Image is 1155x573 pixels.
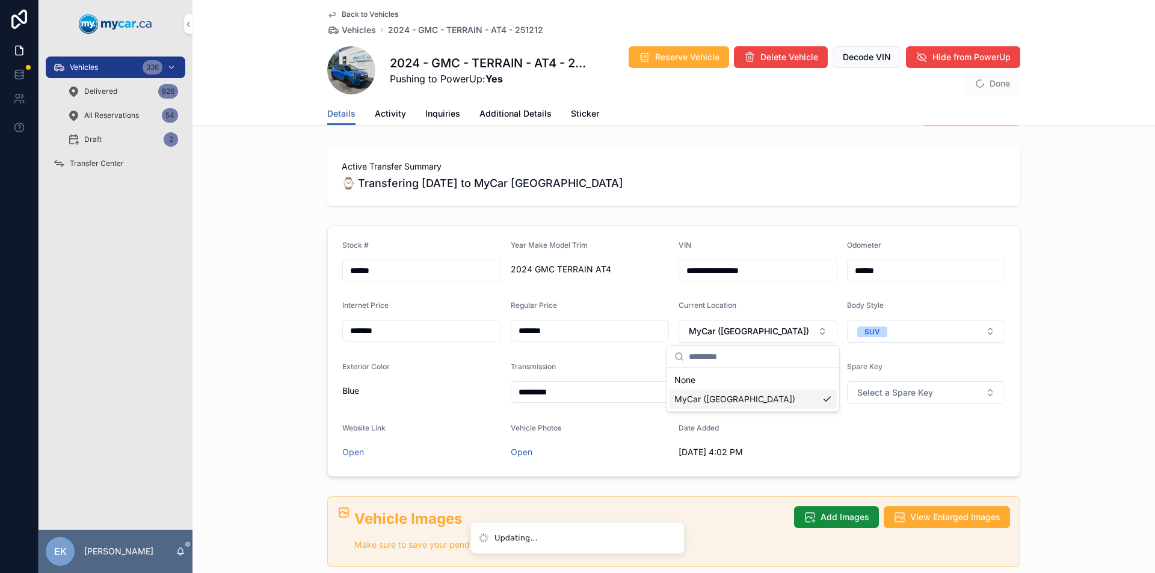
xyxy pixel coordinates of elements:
[84,545,153,557] p: [PERSON_NAME]
[70,63,98,72] span: Vehicles
[425,108,460,120] span: Inquiries
[479,103,552,127] a: Additional Details
[932,51,1011,63] span: Hide from PowerUp
[342,241,369,250] span: Stock #
[342,301,389,310] span: Internet Price
[884,506,1010,528] button: View Enlarged Images
[910,511,1000,523] span: View Enlarged Images
[511,241,588,250] span: Year Make Model Trim
[342,175,1006,192] span: ⌚ Transfering [DATE] to MyCar [GEOGRAPHIC_DATA]
[54,544,67,559] span: EK
[511,423,561,432] span: Vehicle Photos
[342,161,1006,173] span: Active Transfer Summary
[629,46,729,68] button: Reserve Vehicle
[342,447,364,457] a: Open
[760,51,818,63] span: Delete Vehicle
[84,135,102,144] span: Draft
[342,362,390,371] span: Exterior Color
[667,368,839,411] div: Suggestions
[354,538,784,552] p: Make sure to save your pending photo sorting changes before leaving the page.
[327,108,356,120] span: Details
[342,10,398,19] span: Back to Vehicles
[60,129,185,150] a: Draft2
[679,241,691,250] span: VIN
[143,60,162,75] div: 336
[655,51,719,63] span: Reserve Vehicle
[79,14,152,34] img: App logo
[164,132,178,147] div: 2
[162,108,178,123] div: 54
[833,46,901,68] button: Decode VIN
[425,103,460,127] a: Inquiries
[734,46,828,68] button: Delete Vehicle
[354,509,784,529] h2: Vehicle Images
[46,57,185,78] a: Vehicles336
[847,241,881,250] span: Odometer
[679,423,719,432] span: Date Added
[485,73,503,85] strong: Yes
[794,506,879,528] button: Add Images
[327,10,398,19] a: Back to Vehicles
[571,108,599,120] span: Sticker
[847,320,1006,343] button: Select Button
[327,103,356,126] a: Details
[864,326,880,337] div: SUV
[375,108,406,120] span: Activity
[689,325,809,337] span: MyCar ([GEOGRAPHIC_DATA])
[342,385,501,397] span: Blue
[390,55,591,72] h1: 2024 - GMC - TERRAIN - AT4 - 251212
[342,24,376,36] span: Vehicles
[327,24,376,36] a: Vehicles
[60,105,185,126] a: All Reservations54
[84,87,117,96] span: Delivered
[679,301,736,310] span: Current Location
[38,48,192,190] div: scrollable content
[670,370,837,390] div: None
[511,447,532,457] a: Open
[857,387,933,399] span: Select a Spare Key
[906,46,1020,68] button: Hide from PowerUp
[674,393,795,405] span: MyCar ([GEOGRAPHIC_DATA])
[679,320,837,343] button: Select Button
[46,153,185,174] a: Transfer Center
[479,108,552,120] span: Additional Details
[342,423,386,432] span: Website Link
[843,51,891,63] span: Decode VIN
[84,111,139,120] span: All Reservations
[390,72,591,86] span: Pushing to PowerUp:
[847,362,882,371] span: Spare Key
[354,509,784,552] div: ## Vehicle Images Make sure to save your pending photo sorting changes before leaving the page.
[847,381,1006,404] button: Select Button
[388,24,543,36] a: 2024 - GMC - TERRAIN - AT4 - 251212
[494,532,538,544] div: Updating...
[70,159,124,168] span: Transfer Center
[158,84,178,99] div: 826
[375,103,406,127] a: Activity
[821,511,869,523] span: Add Images
[511,301,557,310] span: Regular Price
[511,362,556,371] span: Transmission
[571,103,599,127] a: Sticker
[60,81,185,102] a: Delivered826
[679,446,837,458] span: [DATE] 4:02 PM
[511,263,670,275] span: 2024 GMC TERRAIN AT4
[847,301,884,310] span: Body Style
